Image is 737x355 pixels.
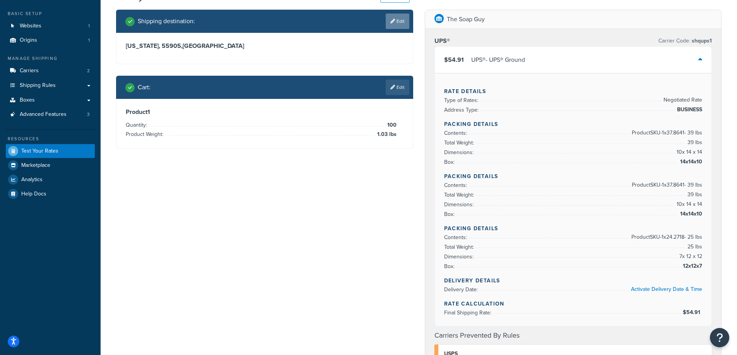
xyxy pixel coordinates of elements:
span: Origins [20,37,37,44]
span: Contents: [444,233,469,241]
a: Edit [386,80,409,95]
h4: Packing Details [444,120,703,128]
span: Total Weight: [444,139,476,147]
span: Delivery Date: [444,285,480,294]
span: Advanced Features [20,111,67,118]
h4: Rate Details [444,87,703,95]
span: Type of Rates: [444,96,480,104]
span: Analytics [21,177,43,183]
h2: Shipping destination : [138,18,195,25]
span: Product Weight: [126,130,165,138]
a: Boxes [6,93,95,107]
div: Basic Setup [6,10,95,17]
li: Origins [6,33,95,48]
a: Test Your Rates [6,144,95,158]
span: 2 [87,68,90,74]
span: Contents: [444,129,469,137]
a: Origins1 [6,33,95,48]
span: Total Weight: [444,243,476,251]
span: Box: [444,262,457,270]
span: 7 x 12 x 12 [677,252,702,261]
span: 14x14x10 [678,157,702,166]
span: Product SKU-1 x 37.8641 - 39 lbs [630,180,702,190]
h4: Delivery Details [444,277,703,285]
a: Edit [386,14,409,29]
span: shqups1 [690,37,712,45]
a: Help Docs [6,187,95,201]
span: 25 lbs [686,242,702,251]
span: Test Your Rates [21,148,58,155]
a: Shipping Rules [6,78,95,93]
p: The Soap Guy [447,14,485,25]
span: BUSINESS [675,105,702,114]
h4: Packing Details [444,224,703,233]
li: Advanced Features [6,107,95,122]
li: Carriers [6,64,95,78]
span: 39 lbs [686,138,702,147]
span: Dimensions: [444,200,475,209]
span: Shipping Rules [20,82,56,89]
a: Analytics [6,173,95,187]
span: 1 [88,37,90,44]
span: Dimensions: [444,253,475,261]
div: Manage Shipping [6,55,95,62]
span: Product SKU-1 x 37.8641 - 39 lbs [630,128,702,138]
h4: Carriers Prevented By Rules [434,330,712,341]
span: Contents: [444,181,469,189]
h2: Cart : [138,84,150,91]
span: Box: [444,158,457,166]
span: Dimensions: [444,148,475,156]
span: $54.91 [683,308,702,316]
span: 3 [87,111,90,118]
span: Total Weight: [444,191,476,199]
span: 39 lbs [686,190,702,199]
span: Help Docs [21,191,46,197]
a: Marketplace [6,158,95,172]
div: Resources [6,136,95,142]
span: 1.03 lbs [375,130,397,139]
a: Activate Delivery Date & Time [631,285,702,293]
a: Websites1 [6,19,95,33]
span: Boxes [20,97,35,104]
span: Quantity: [126,121,149,129]
a: Carriers2 [6,64,95,78]
button: Open Resource Center [710,328,729,347]
span: 14x14x10 [678,209,702,219]
span: 100 [385,121,397,130]
h4: Rate Calculation [444,300,703,308]
span: Carriers [20,68,39,74]
div: UPS® - UPS® Ground [471,54,525,65]
span: $54.91 [444,55,464,64]
li: Websites [6,19,95,33]
span: Address Type: [444,106,481,114]
p: Carrier Code: [658,36,712,46]
span: 12x12x7 [681,262,702,271]
h3: Product 1 [126,108,404,116]
h4: Packing Details [444,172,703,180]
span: 1 [88,23,90,29]
span: Negotiated Rate [662,95,702,105]
span: Websites [20,23,41,29]
span: 10 x 14 x 14 [675,200,702,209]
span: Final Shipping Rate: [444,309,493,317]
span: Box: [444,210,457,218]
span: 10 x 14 x 14 [675,148,702,157]
a: Advanced Features3 [6,107,95,122]
span: Marketplace [21,162,50,169]
h3: [US_STATE], 55905 , [GEOGRAPHIC_DATA] [126,42,404,50]
span: Product SKU-1 x 24.2718 - 25 lbs [629,233,702,242]
h3: UPS® [434,37,450,45]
